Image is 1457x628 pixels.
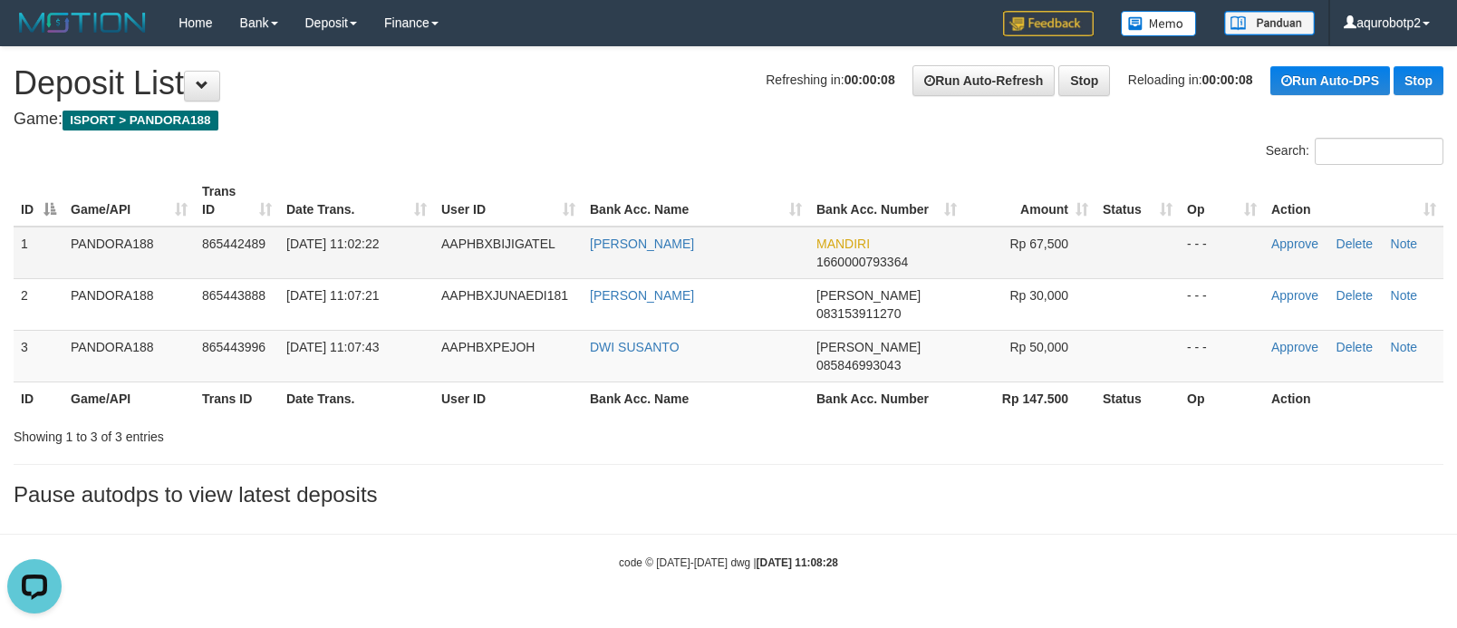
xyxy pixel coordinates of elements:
[202,237,265,251] span: 865442489
[286,288,379,303] span: [DATE] 11:07:21
[1128,72,1253,87] span: Reloading in:
[816,358,901,372] span: Copy 085846993043 to clipboard
[1266,138,1443,165] label: Search:
[434,175,583,227] th: User ID: activate to sort column ascending
[14,330,63,382] td: 3
[63,330,195,382] td: PANDORA188
[964,382,1095,415] th: Rp 147.500
[14,227,63,279] td: 1
[809,175,964,227] th: Bank Acc. Number: activate to sort column ascending
[1271,288,1318,303] a: Approve
[1009,288,1068,303] span: Rp 30,000
[583,175,809,227] th: Bank Acc. Name: activate to sort column ascending
[63,227,195,279] td: PANDORA188
[766,72,894,87] span: Refreshing in:
[816,255,908,269] span: Copy 1660000793364 to clipboard
[14,278,63,330] td: 2
[14,483,1443,507] h3: Pause autodps to view latest deposits
[1180,175,1264,227] th: Op: activate to sort column ascending
[816,288,921,303] span: [PERSON_NAME]
[279,382,434,415] th: Date Trans.
[816,306,901,321] span: Copy 083153911270 to clipboard
[1095,382,1180,415] th: Status
[286,340,379,354] span: [DATE] 11:07:43
[286,237,379,251] span: [DATE] 11:02:22
[14,175,63,227] th: ID: activate to sort column descending
[964,175,1095,227] th: Amount: activate to sort column ascending
[1336,340,1373,354] a: Delete
[195,382,279,415] th: Trans ID
[202,288,265,303] span: 865443888
[279,175,434,227] th: Date Trans.: activate to sort column ascending
[63,278,195,330] td: PANDORA188
[816,237,870,251] span: MANDIRI
[14,382,63,415] th: ID
[1271,237,1318,251] a: Approve
[7,7,62,62] button: Open LiveChat chat widget
[757,556,838,569] strong: [DATE] 11:08:28
[14,111,1443,129] h4: Game:
[1009,237,1068,251] span: Rp 67,500
[1271,340,1318,354] a: Approve
[1095,175,1180,227] th: Status: activate to sort column ascending
[1180,330,1264,382] td: - - -
[1058,65,1110,96] a: Stop
[1180,382,1264,415] th: Op
[1202,72,1253,87] strong: 00:00:08
[844,72,895,87] strong: 00:00:08
[1336,237,1373,251] a: Delete
[1270,66,1390,95] a: Run Auto-DPS
[1003,11,1094,36] img: Feedback.jpg
[441,288,568,303] span: AAPHBXJUNAEDI181
[441,237,555,251] span: AAPHBXBIJIGATEL
[434,382,583,415] th: User ID
[1009,340,1068,354] span: Rp 50,000
[912,65,1055,96] a: Run Auto-Refresh
[14,420,593,446] div: Showing 1 to 3 of 3 entries
[441,340,535,354] span: AAPHBXPEJOH
[1391,288,1418,303] a: Note
[619,556,838,569] small: code © [DATE]-[DATE] dwg |
[1391,340,1418,354] a: Note
[1121,11,1197,36] img: Button%20Memo.svg
[590,340,680,354] a: DWI SUSANTO
[63,175,195,227] th: Game/API: activate to sort column ascending
[1264,175,1443,227] th: Action: activate to sort column ascending
[1394,66,1443,95] a: Stop
[1180,227,1264,279] td: - - -
[816,340,921,354] span: [PERSON_NAME]
[583,382,809,415] th: Bank Acc. Name
[195,175,279,227] th: Trans ID: activate to sort column ascending
[1264,382,1443,415] th: Action
[809,382,964,415] th: Bank Acc. Number
[1391,237,1418,251] a: Note
[202,340,265,354] span: 865443996
[63,382,195,415] th: Game/API
[590,288,694,303] a: [PERSON_NAME]
[1315,138,1443,165] input: Search:
[590,237,694,251] a: [PERSON_NAME]
[63,111,218,130] span: ISPORT > PANDORA188
[14,65,1443,101] h1: Deposit List
[14,9,151,36] img: MOTION_logo.png
[1224,11,1315,35] img: panduan.png
[1336,288,1373,303] a: Delete
[1180,278,1264,330] td: - - -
